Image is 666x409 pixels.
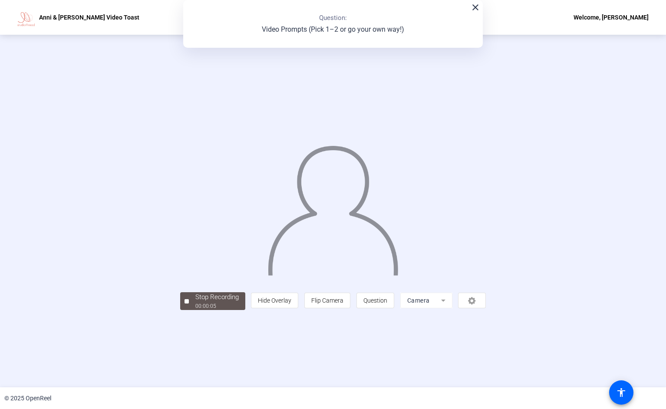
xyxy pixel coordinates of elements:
p: Video Prompts (Pick 1–2 or go your own way!) [262,24,404,35]
span: Hide Overlay [258,297,291,304]
img: OpenReel logo [17,9,35,26]
img: overlay [267,138,399,276]
mat-icon: close [470,2,481,13]
button: Flip Camera [304,293,350,308]
div: © 2025 OpenReel [4,394,51,403]
div: Stop Recording [195,292,239,302]
span: Question [363,297,387,304]
span: Flip Camera [311,297,343,304]
button: Stop Recording00:00:05 [180,292,245,310]
div: 00:00:05 [195,302,239,310]
mat-icon: accessibility [616,387,626,398]
button: Hide Overlay [251,293,298,308]
p: Question: [319,13,347,23]
button: Question [356,293,394,308]
div: Welcome, [PERSON_NAME] [574,12,649,23]
p: Anni & [PERSON_NAME] Video Toast [39,12,139,23]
